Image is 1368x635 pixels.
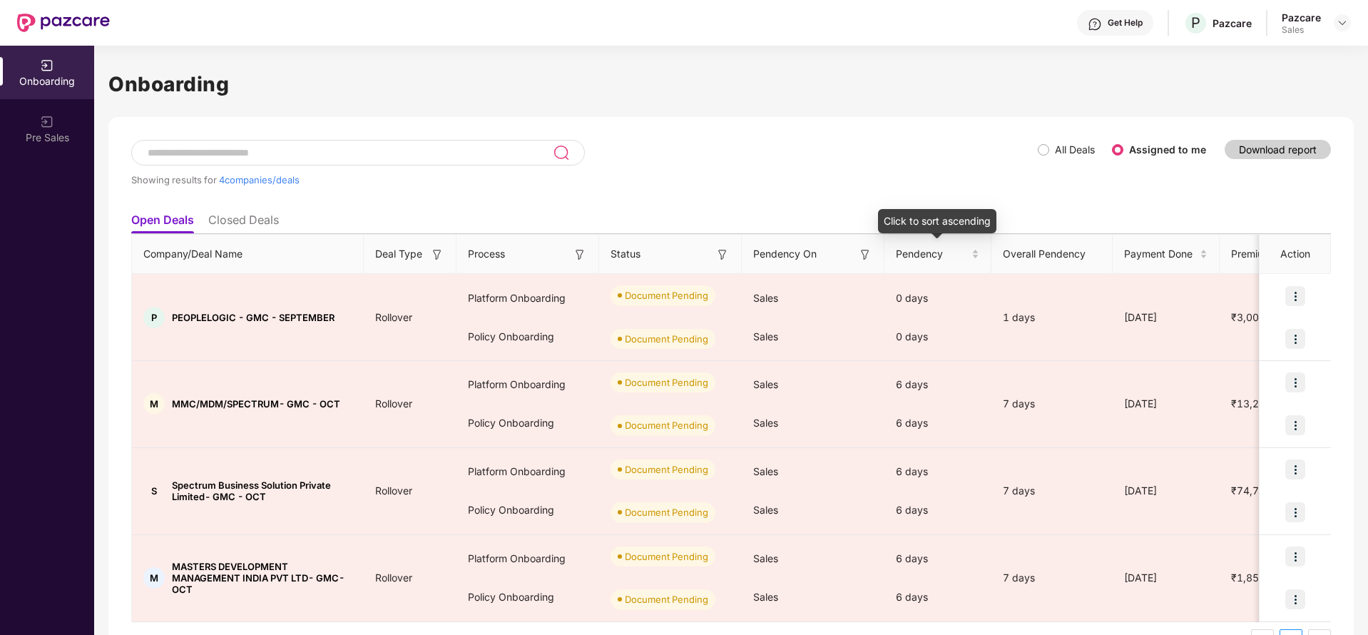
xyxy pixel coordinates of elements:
div: Document Pending [625,462,708,477]
span: ₹13,26,903 [1220,397,1299,410]
img: svg+xml;base64,PHN2ZyB3aWR0aD0iMjAiIGhlaWdodD0iMjAiIHZpZXdCb3g9IjAgMCAyMCAyMCIgZmlsbD0ibm9uZSIgeG... [40,59,54,73]
img: svg+xml;base64,PHN2ZyB3aWR0aD0iMTYiIGhlaWdodD0iMTYiIHZpZXdCb3g9IjAgMCAxNiAxNiIgZmlsbD0ibm9uZSIgeG... [573,248,587,262]
img: icon [1285,286,1305,306]
div: [DATE] [1113,483,1220,499]
span: ₹74,783 [1220,484,1283,497]
th: Premium Paid [1220,235,1312,274]
span: Pendency On [753,246,817,262]
th: Pendency [884,235,991,274]
div: 6 days [884,365,991,404]
div: Pazcare [1213,16,1252,30]
span: Sales [753,417,778,429]
span: PEOPLELOGIC - GMC - SEPTEMBER [172,312,335,323]
img: icon [1285,502,1305,522]
div: P [143,307,165,328]
img: svg+xml;base64,PHN2ZyB3aWR0aD0iMTYiIGhlaWdodD0iMTYiIHZpZXdCb3g9IjAgMCAxNiAxNiIgZmlsbD0ibm9uZSIgeG... [430,248,444,262]
div: Platform Onboarding [456,539,599,578]
th: Overall Pendency [991,235,1113,274]
div: Click to sort ascending [878,209,996,233]
div: Document Pending [625,332,708,346]
img: svg+xml;base64,PHN2ZyB3aWR0aD0iMjAiIGhlaWdodD0iMjAiIHZpZXdCb3g9IjAgMCAyMCAyMCIgZmlsbD0ibm9uZSIgeG... [40,115,54,129]
label: All Deals [1055,143,1095,156]
div: 0 days [884,317,991,356]
li: Open Deals [131,213,194,233]
div: Get Help [1108,17,1143,29]
div: S [143,480,165,502]
div: 7 days [991,396,1113,412]
span: Sales [753,330,778,342]
div: 6 days [884,491,991,529]
div: Policy Onboarding [456,578,599,616]
span: Pendency [896,246,969,262]
div: Sales [1282,24,1321,36]
span: Sales [753,504,778,516]
img: icon [1285,547,1305,567]
span: ₹3,00,000 [1220,311,1292,323]
span: Rollover [364,311,424,323]
img: icon [1285,329,1305,349]
div: Platform Onboarding [456,452,599,491]
img: svg+xml;base64,PHN2ZyB3aWR0aD0iMTYiIGhlaWdodD0iMTYiIHZpZXdCb3g9IjAgMCAxNiAxNiIgZmlsbD0ibm9uZSIgeG... [715,248,730,262]
div: 1 days [991,310,1113,325]
span: Payment Done [1124,246,1197,262]
img: icon [1285,372,1305,392]
div: 6 days [884,539,991,578]
div: M [143,567,165,589]
div: Policy Onboarding [456,404,599,442]
img: icon [1285,459,1305,479]
span: ₹1,85,390 [1220,571,1292,584]
div: M [143,393,165,415]
div: 7 days [991,483,1113,499]
span: Deal Type [375,246,422,262]
span: P [1191,14,1200,31]
span: Sales [753,465,778,477]
div: Document Pending [625,505,708,519]
div: Showing results for [131,174,1038,186]
div: Document Pending [625,549,708,564]
img: svg+xml;base64,PHN2ZyBpZD0iRHJvcGRvd24tMzJ4MzIiIHhtbG5zPSJodHRwOi8vd3d3LnczLm9yZy8yMDAwL3N2ZyIgd2... [1337,17,1348,29]
label: Assigned to me [1129,143,1206,156]
span: Rollover [364,571,424,584]
li: Closed Deals [208,213,279,233]
span: Sales [753,292,778,304]
span: MMC/MDM/SPECTRUM- GMC - OCT [172,398,340,410]
div: Platform Onboarding [456,279,599,317]
div: Pazcare [1282,11,1321,24]
span: Rollover [364,397,424,410]
th: Action [1260,235,1331,274]
span: Rollover [364,484,424,497]
span: Sales [753,378,778,390]
div: 6 days [884,452,991,491]
div: [DATE] [1113,396,1220,412]
span: Sales [753,591,778,603]
img: svg+xml;base64,PHN2ZyB3aWR0aD0iMjQiIGhlaWdodD0iMjUiIHZpZXdCb3g9IjAgMCAyNCAyNSIgZmlsbD0ibm9uZSIgeG... [553,144,569,161]
span: Status [611,246,640,262]
button: Download report [1225,140,1331,159]
img: icon [1285,415,1305,435]
span: Spectrum Business Solution Private Limited- GMC - OCT [172,479,352,502]
img: svg+xml;base64,PHN2ZyB3aWR0aD0iMTYiIGhlaWdodD0iMTYiIHZpZXdCb3g9IjAgMCAxNiAxNiIgZmlsbD0ibm9uZSIgeG... [858,248,872,262]
span: 4 companies/deals [219,174,300,186]
div: 7 days [991,570,1113,586]
div: 0 days [884,279,991,317]
div: Document Pending [625,375,708,390]
span: Sales [753,552,778,564]
div: Document Pending [625,592,708,606]
div: [DATE] [1113,310,1220,325]
span: Process [468,246,505,262]
img: icon [1285,589,1305,609]
div: Policy Onboarding [456,491,599,529]
div: 6 days [884,404,991,442]
span: MASTERS DEVELOPMENT MANAGEMENT INDIA PVT LTD- GMC- OCT [172,561,352,595]
img: New Pazcare Logo [17,14,110,32]
h1: Onboarding [108,68,1354,100]
div: Policy Onboarding [456,317,599,356]
div: Platform Onboarding [456,365,599,404]
div: Document Pending [625,418,708,432]
th: Company/Deal Name [132,235,364,274]
div: 6 days [884,578,991,616]
img: svg+xml;base64,PHN2ZyBpZD0iSGVscC0zMngzMiIgeG1sbnM9Imh0dHA6Ly93d3cudzMub3JnLzIwMDAvc3ZnIiB3aWR0aD... [1088,17,1102,31]
div: [DATE] [1113,570,1220,586]
div: Document Pending [625,288,708,303]
th: Payment Done [1113,235,1220,274]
